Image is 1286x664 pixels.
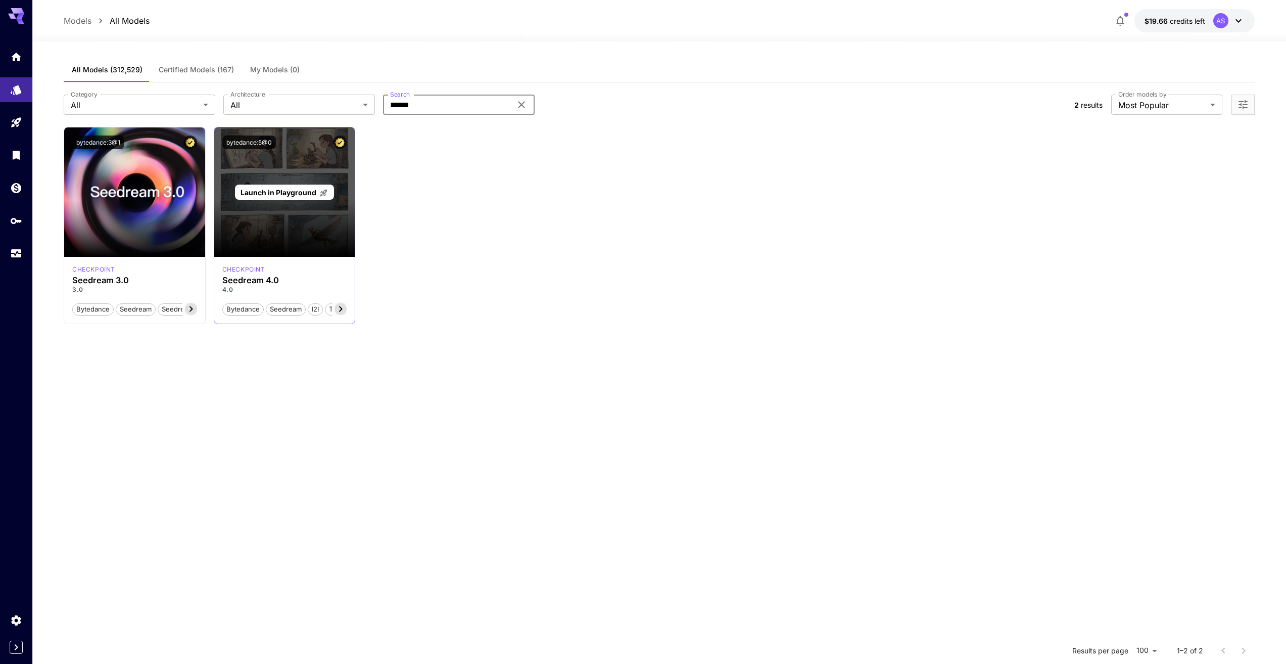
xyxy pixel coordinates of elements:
p: 3.0 [72,285,197,294]
div: 100 [1132,643,1161,658]
span: Bytedance [73,304,113,315]
div: seedream3 [72,265,115,274]
label: Search [390,90,410,99]
span: 2 [1074,101,1079,109]
h3: Seedream 4.0 [222,276,347,285]
span: $19.66 [1145,17,1170,25]
button: bytedance:5@0 [222,136,276,149]
span: credits left [1170,17,1205,25]
div: Library [10,149,22,161]
button: Certified Model – Vetted for best performance and includes a commercial license. [333,136,347,149]
p: 4.0 [222,285,347,294]
button: I2I [308,302,323,316]
button: Seedream 3.0 [158,302,210,316]
span: results [1081,101,1103,109]
div: API Keys [10,214,22,227]
button: Certified Model – Vetted for best performance and includes a commercial license. [183,136,197,149]
div: $19.661 [1145,16,1205,26]
span: Bytedance [223,304,263,315]
span: T2I [325,304,342,315]
span: I2I [308,304,322,315]
h3: Seedream 3.0 [72,276,197,285]
span: Certified Models (167) [159,65,234,74]
span: My Models (0) [250,65,300,74]
nav: breadcrumb [64,15,150,27]
button: Seedream [266,302,306,316]
button: $19.661AS [1134,9,1255,32]
label: Category [71,90,98,99]
label: Order models by [1118,90,1166,99]
button: bytedance:3@1 [72,136,124,149]
span: Seedream 3.0 [158,304,209,315]
button: T2I [325,302,343,316]
button: Bytedance [72,302,114,316]
div: Home [10,51,22,63]
p: 1–2 of 2 [1177,646,1203,656]
p: checkpoint [72,265,115,274]
button: Seedream [116,302,156,316]
p: Results per page [1072,646,1128,656]
button: Open more filters [1237,99,1249,111]
span: All Models (312,529) [72,65,142,74]
div: AS [1213,13,1228,28]
a: Models [64,15,91,27]
button: Expand sidebar [10,641,23,654]
div: Settings [10,614,22,627]
label: Architecture [230,90,265,99]
div: Wallet [10,182,22,194]
span: Most Popular [1118,99,1206,111]
div: Usage [10,247,22,260]
div: seedream4 [222,265,265,274]
span: Seedream [266,304,305,315]
p: checkpoint [222,265,265,274]
span: All [230,99,359,111]
span: All [71,99,199,111]
a: All Models [110,15,150,27]
div: Playground [10,116,22,129]
span: Launch in Playground [241,188,316,197]
span: Seedream [116,304,155,315]
div: Models [10,80,22,93]
a: Launch in Playground [235,185,334,200]
button: Bytedance [222,302,264,316]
